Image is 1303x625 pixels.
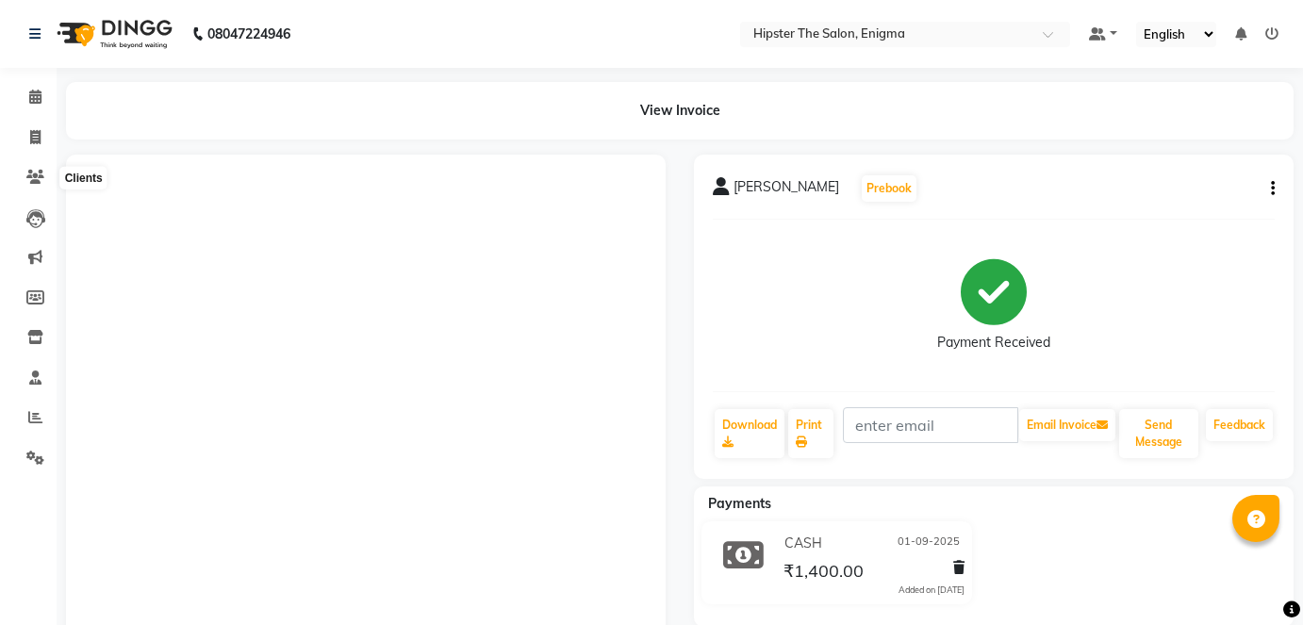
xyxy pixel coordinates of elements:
a: Feedback [1206,409,1273,441]
button: Send Message [1119,409,1198,458]
div: Added on [DATE] [899,584,965,597]
img: logo [48,8,177,60]
span: 01-09-2025 [898,534,960,553]
b: 08047224946 [207,8,290,60]
a: Print [788,409,833,458]
span: [PERSON_NAME] [734,177,839,204]
div: View Invoice [66,82,1294,140]
button: Prebook [862,175,916,202]
button: Email Invoice [1019,409,1115,441]
span: Payments [708,495,771,512]
input: enter email [843,407,1017,443]
div: Clients [60,167,107,189]
span: CASH [784,534,822,553]
a: Download [715,409,784,458]
div: Payment Received [937,333,1050,353]
span: ₹1,400.00 [783,560,864,586]
iframe: chat widget [1224,550,1284,606]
